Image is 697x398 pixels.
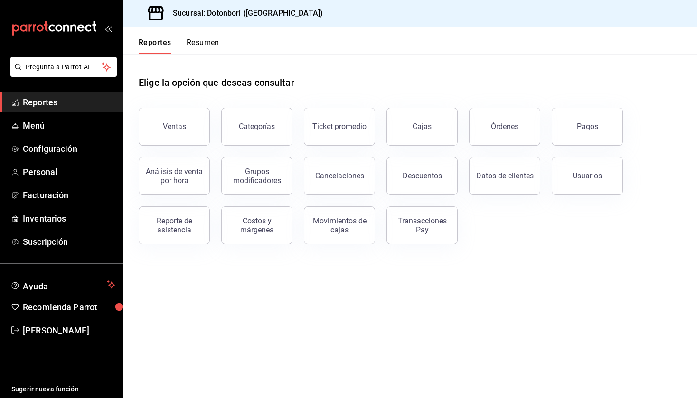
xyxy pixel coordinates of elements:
[7,69,117,79] a: Pregunta a Parrot AI
[139,157,210,195] button: Análisis de venta por hora
[413,122,432,131] div: Cajas
[304,157,375,195] button: Cancelaciones
[23,189,115,202] span: Facturación
[139,38,171,54] button: Reportes
[403,171,442,180] div: Descuentos
[573,171,602,180] div: Usuarios
[23,96,115,109] span: Reportes
[491,122,518,131] div: Órdenes
[227,216,286,234] div: Costos y márgenes
[23,142,115,155] span: Configuración
[139,38,219,54] div: navigation tabs
[23,119,115,132] span: Menú
[304,206,375,244] button: Movimientos de cajas
[227,167,286,185] div: Grupos modificadores
[145,216,204,234] div: Reporte de asistencia
[552,108,623,146] button: Pagos
[26,62,102,72] span: Pregunta a Parrot AI
[221,157,292,195] button: Grupos modificadores
[23,301,115,314] span: Recomienda Parrot
[577,122,598,131] div: Pagos
[139,206,210,244] button: Reporte de asistencia
[312,122,367,131] div: Ticket promedio
[386,108,458,146] button: Cajas
[393,216,452,234] div: Transacciones Pay
[104,25,112,32] button: open_drawer_menu
[139,75,294,90] h1: Elige la opción que deseas consultar
[221,108,292,146] button: Categorías
[221,206,292,244] button: Costos y márgenes
[163,122,186,131] div: Ventas
[310,216,369,234] div: Movimientos de cajas
[476,171,534,180] div: Datos de clientes
[469,157,540,195] button: Datos de clientes
[23,212,115,225] span: Inventarios
[552,157,623,195] button: Usuarios
[23,324,115,337] span: [PERSON_NAME]
[165,8,323,19] h3: Sucursal: Dotonbori ([GEOGRAPHIC_DATA])
[11,384,115,394] span: Sugerir nueva función
[139,108,210,146] button: Ventas
[23,279,103,290] span: Ayuda
[23,235,115,248] span: Suscripción
[386,206,458,244] button: Transacciones Pay
[145,167,204,185] div: Análisis de venta por hora
[187,38,219,54] button: Resumen
[304,108,375,146] button: Ticket promedio
[315,171,364,180] div: Cancelaciones
[469,108,540,146] button: Órdenes
[10,57,117,77] button: Pregunta a Parrot AI
[386,157,458,195] button: Descuentos
[239,122,275,131] div: Categorías
[23,166,115,178] span: Personal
